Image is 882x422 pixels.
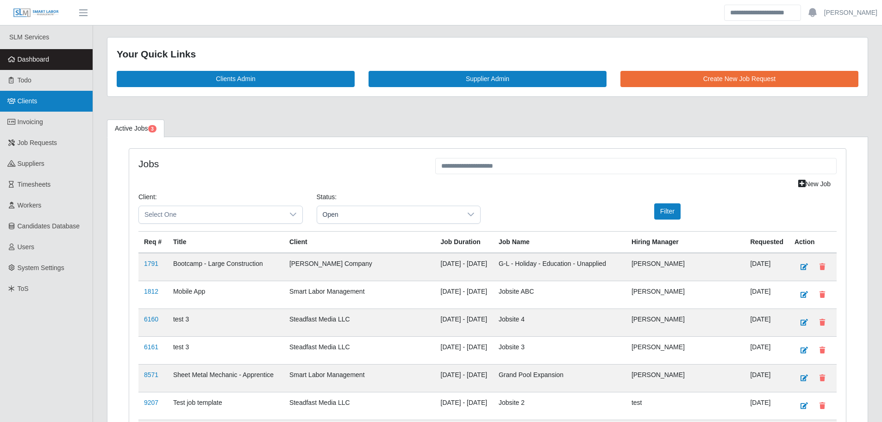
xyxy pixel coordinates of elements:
[626,392,745,420] td: test
[144,371,158,378] a: 8571
[792,176,837,192] a: New Job
[284,364,435,392] td: Smart Labor Management
[18,243,35,251] span: Users
[744,364,789,392] td: [DATE]
[168,309,284,336] td: test 3
[493,392,626,420] td: Jobsite 2
[117,71,355,87] a: Clients Admin
[144,399,158,406] a: 9207
[168,364,284,392] td: Sheet Metal Mechanic - Apprentice
[744,231,789,253] th: Requested
[435,309,493,336] td: [DATE] - [DATE]
[789,231,837,253] th: Action
[435,336,493,364] td: [DATE] - [DATE]
[620,71,858,87] a: Create New Job Request
[168,336,284,364] td: test 3
[168,231,284,253] th: Title
[139,206,284,223] span: Select One
[18,76,31,84] span: Todo
[626,336,745,364] td: [PERSON_NAME]
[18,222,80,230] span: Candidates Database
[626,364,745,392] td: [PERSON_NAME]
[284,392,435,420] td: Steadfast Media LLC
[493,309,626,336] td: Jobsite 4
[626,309,745,336] td: [PERSON_NAME]
[626,231,745,253] th: Hiring Manager
[144,343,158,351] a: 6161
[435,253,493,281] td: [DATE] - [DATE]
[18,118,43,126] span: Invoicing
[284,231,435,253] th: Client
[138,158,421,170] h4: Jobs
[744,281,789,309] td: [DATE]
[744,392,789,420] td: [DATE]
[18,56,50,63] span: Dashboard
[284,281,435,309] td: Smart Labor Management
[168,281,284,309] td: Mobile App
[744,253,789,281] td: [DATE]
[18,264,64,271] span: System Settings
[13,8,59,18] img: SLM Logo
[824,8,877,18] a: [PERSON_NAME]
[654,203,681,220] button: Filter
[9,33,49,41] span: SLM Services
[493,253,626,281] td: G-L - Holiday - Education - Unapplied
[138,231,168,253] th: Req #
[18,160,44,167] span: Suppliers
[168,253,284,281] td: Bootcamp - Large Construction
[744,309,789,336] td: [DATE]
[284,336,435,364] td: Steadfast Media LLC
[144,315,158,323] a: 6160
[284,253,435,281] td: [PERSON_NAME] Company
[493,231,626,253] th: Job Name
[317,192,337,202] label: Status:
[18,97,38,105] span: Clients
[117,47,858,62] div: Your Quick Links
[369,71,607,87] a: Supplier Admin
[18,202,42,209] span: Workers
[144,260,158,267] a: 1791
[435,392,493,420] td: [DATE] - [DATE]
[18,139,57,146] span: Job Requests
[493,281,626,309] td: Jobsite ABC
[168,392,284,420] td: Test job template
[493,336,626,364] td: Jobsite 3
[18,181,51,188] span: Timesheets
[148,125,156,132] span: Pending Jobs
[138,192,157,202] label: Client:
[435,231,493,253] th: Job Duration
[317,206,462,223] span: Open
[744,336,789,364] td: [DATE]
[144,288,158,295] a: 1812
[493,364,626,392] td: Grand Pool Expansion
[435,281,493,309] td: [DATE] - [DATE]
[626,281,745,309] td: [PERSON_NAME]
[626,253,745,281] td: [PERSON_NAME]
[724,5,801,21] input: Search
[18,285,29,292] span: ToS
[107,120,164,138] a: Active Jobs
[435,364,493,392] td: [DATE] - [DATE]
[284,309,435,336] td: Steadfast Media LLC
